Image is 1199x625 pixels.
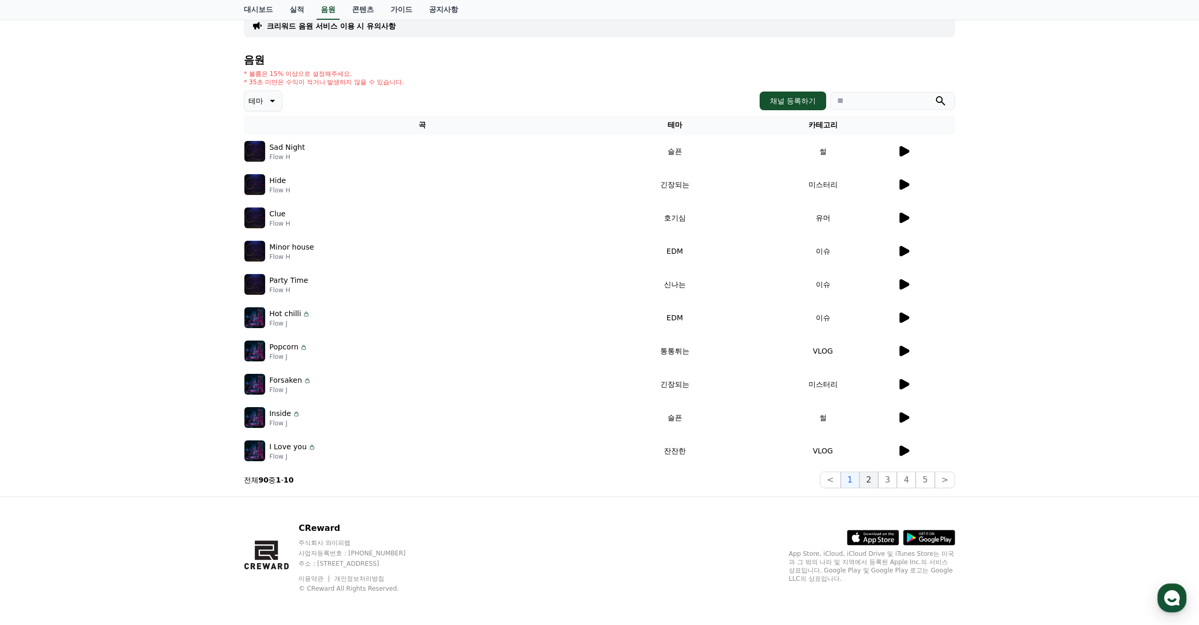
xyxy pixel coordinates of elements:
[601,401,749,434] td: 슬픈
[749,434,897,467] td: VLOG
[244,174,265,195] img: music
[269,275,308,286] p: Party Time
[749,368,897,401] td: 미스터리
[820,472,840,488] button: <
[269,408,291,419] p: Inside
[269,375,302,386] p: Forsaken
[298,539,425,547] p: 주식회사 와이피랩
[841,472,859,488] button: 1
[269,219,290,228] p: Flow H
[244,307,265,328] img: music
[269,353,308,361] p: Flow J
[749,235,897,268] td: 이슈
[244,70,404,78] p: * 볼륨은 15% 이상으로 설정해주세요.
[244,78,404,86] p: * 35초 미만은 수익이 적거나 발생하지 않을 수 있습니다.
[601,434,749,467] td: 잔잔한
[161,345,173,354] span: 설정
[749,401,897,434] td: 썰
[298,575,331,582] a: 이용약관
[269,342,298,353] p: Popcorn
[244,374,265,395] img: music
[749,301,897,334] td: 이슈
[269,253,314,261] p: Flow H
[269,286,308,294] p: Flow H
[69,330,134,356] a: 대화
[601,334,749,368] td: 통통튀는
[269,142,305,153] p: Sad Night
[244,141,265,162] img: music
[269,386,311,394] p: Flow J
[749,168,897,201] td: 미스터리
[601,301,749,334] td: EDM
[601,368,749,401] td: 긴장되는
[897,472,916,488] button: 4
[601,201,749,235] td: 호기심
[269,308,301,319] p: Hot chilli
[935,472,955,488] button: >
[244,241,265,262] img: music
[244,274,265,295] img: music
[334,575,384,582] a: 개인정보처리방침
[33,345,39,354] span: 홈
[601,235,749,268] td: EDM
[258,476,268,484] strong: 90
[749,201,897,235] td: 유머
[601,115,749,135] th: 테마
[601,135,749,168] td: 슬픈
[244,54,955,66] h4: 음원
[283,476,293,484] strong: 10
[298,549,425,557] p: 사업자등록번호 : [PHONE_NUMBER]
[749,268,897,301] td: 이슈
[298,559,425,568] p: 주소 : [STREET_ADDRESS]
[249,94,263,108] p: 테마
[244,90,282,111] button: 테마
[601,168,749,201] td: 긴장되는
[3,330,69,356] a: 홈
[269,452,316,461] p: Flow J
[298,584,425,593] p: © CReward All Rights Reserved.
[269,242,314,253] p: Minor house
[244,475,294,485] p: 전체 중 -
[244,207,265,228] img: music
[244,407,265,428] img: music
[601,268,749,301] td: 신나는
[298,522,425,535] p: CReward
[760,92,826,110] button: 채널 등록하기
[269,419,301,427] p: Flow J
[878,472,897,488] button: 3
[269,319,310,328] p: Flow J
[269,175,286,186] p: Hide
[789,550,955,583] p: App Store, iCloud, iCloud Drive 및 iTunes Store는 미국과 그 밖의 나라 및 지역에서 등록된 Apple Inc.의 서비스 상표입니다. Goo...
[244,341,265,361] img: music
[749,135,897,168] td: 썰
[134,330,200,356] a: 설정
[916,472,934,488] button: 5
[749,115,897,135] th: 카테고리
[269,441,307,452] p: I Love you
[95,346,108,354] span: 대화
[859,472,878,488] button: 2
[244,115,601,135] th: 곡
[269,153,305,161] p: Flow H
[244,440,265,461] img: music
[269,209,285,219] p: Clue
[749,334,897,368] td: VLOG
[269,186,290,194] p: Flow H
[276,476,281,484] strong: 1
[267,21,396,31] a: 크리워드 음원 서비스 이용 시 유의사항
